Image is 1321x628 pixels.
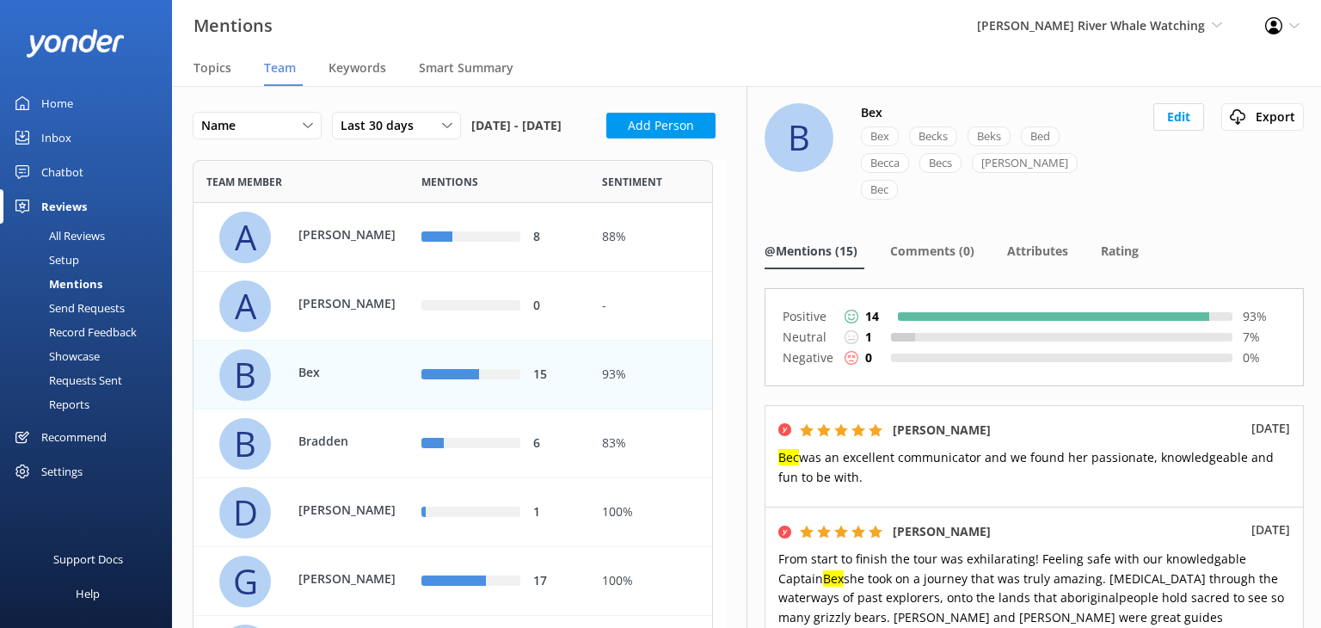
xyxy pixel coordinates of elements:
span: @Mentions (15) [765,243,857,260]
button: Edit [1153,103,1204,131]
div: row [193,478,713,547]
span: Rating [1101,243,1139,260]
span: Keywords [329,59,386,77]
span: Attributes [1007,243,1068,260]
div: 6 [533,434,576,453]
button: Add Person [606,113,716,139]
div: Beks [968,126,1011,146]
div: Becks [909,126,957,146]
p: [DATE] [1251,520,1290,539]
div: 15 [533,366,576,385]
div: Inbox [41,120,71,155]
div: Setup [10,248,79,272]
div: A [219,212,271,263]
div: 93% [602,366,699,385]
p: 7 % [1243,328,1286,347]
div: Bec [861,180,898,200]
span: Sentiment [602,174,662,190]
span: Smart Summary [419,59,513,77]
p: 14 [865,307,879,326]
div: 8 [533,228,576,247]
p: Bradden [298,432,410,451]
div: row [193,272,713,341]
div: Chatbot [41,155,83,189]
div: Support Docs [53,542,123,576]
a: Record Feedback [10,320,172,344]
p: Negative [783,348,834,368]
div: 17 [533,572,576,591]
div: Reviews [41,189,87,224]
p: 0 % [1243,348,1286,367]
div: Record Feedback [10,320,137,344]
span: Comments (0) [890,243,974,260]
h5: [PERSON_NAME] [893,522,991,541]
div: D [219,487,271,539]
div: Becca [861,153,909,173]
span: Topics [194,59,231,77]
a: Send Requests [10,296,172,320]
div: Settings [41,454,83,489]
h3: Mentions [194,12,273,40]
a: Showcase [10,344,172,368]
div: Reports [10,392,89,416]
div: row [193,341,713,409]
div: Bed [1021,126,1060,146]
a: Mentions [10,272,172,296]
span: [PERSON_NAME] River Whale Watching [977,17,1205,34]
div: 83% [602,434,699,453]
div: Requests Sent [10,368,122,392]
h4: Bex [861,103,882,122]
span: Mentions [421,174,478,190]
span: Team member [206,174,282,190]
p: [PERSON_NAME] [298,225,410,244]
a: All Reviews [10,224,172,248]
span: Name [201,116,246,135]
span: [DATE] - [DATE] [471,112,562,139]
span: Team [264,59,296,77]
div: Mentions [10,272,102,296]
p: 0 [865,348,872,367]
div: Becs [919,153,962,173]
div: B [219,349,271,401]
div: A [219,280,271,332]
p: 93 % [1243,307,1286,326]
div: 1 [533,503,576,522]
div: row [193,409,713,478]
div: Recommend [41,420,107,454]
div: row [193,203,713,272]
img: yonder-white-logo.png [26,29,125,58]
div: - [602,297,699,316]
p: [PERSON_NAME] [298,294,410,313]
p: [DATE] [1251,419,1290,438]
div: [PERSON_NAME] [972,153,1078,173]
div: 100% [602,503,699,522]
div: B [765,103,833,172]
div: All Reviews [10,224,105,248]
div: 0 [533,297,576,316]
a: Requests Sent [10,368,172,392]
div: Help [76,576,100,611]
mark: Bec [778,449,799,465]
h5: [PERSON_NAME] [893,421,991,440]
p: 1 [865,328,872,347]
a: Setup [10,248,172,272]
div: 100% [602,572,699,591]
p: Neutral [783,327,834,348]
a: Reports [10,392,172,416]
div: Export [1226,108,1299,126]
div: B [219,418,271,470]
div: Send Requests [10,296,125,320]
p: Positive [783,306,834,327]
span: was an excellent communicator and we found her passionate, knowledgeable and fun to be with. [778,449,1274,484]
div: Bex [861,126,899,146]
p: [PERSON_NAME] [298,501,410,520]
div: Showcase [10,344,100,368]
div: Home [41,86,73,120]
mark: Bex [823,570,844,587]
div: row [193,547,713,616]
div: 88% [602,228,699,247]
div: G [219,556,271,607]
p: Bex [298,363,410,382]
span: Last 30 days [341,116,424,135]
p: [PERSON_NAME] [298,570,410,588]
